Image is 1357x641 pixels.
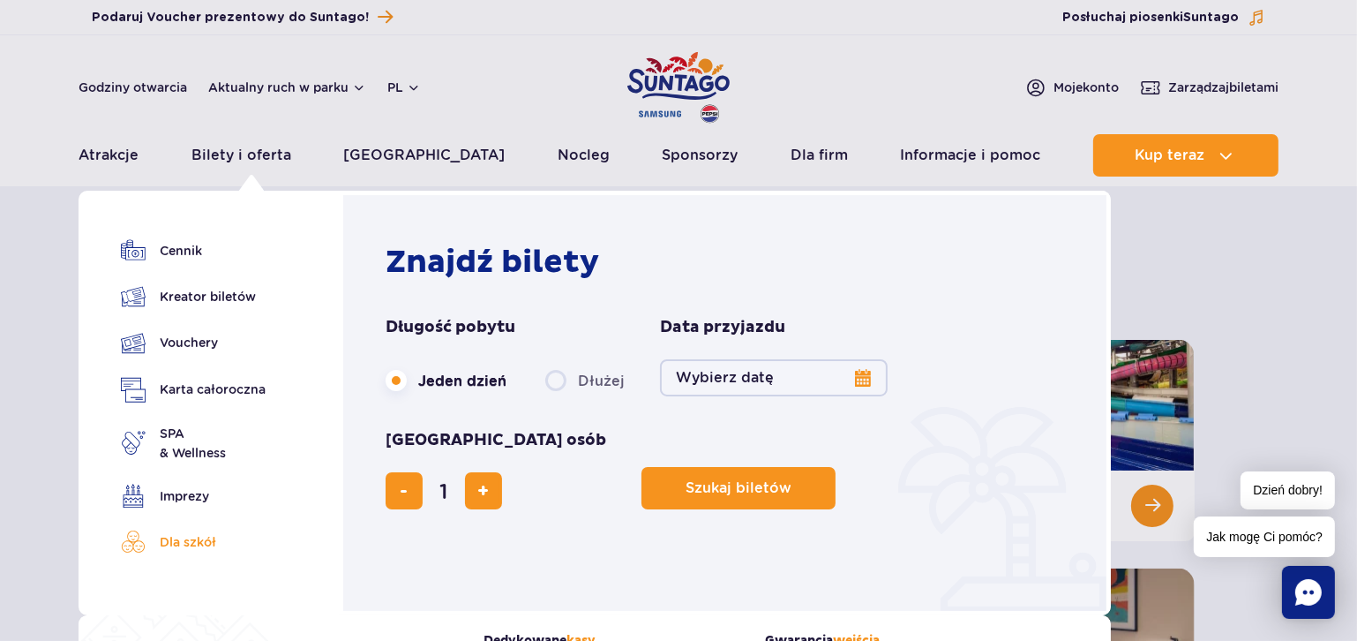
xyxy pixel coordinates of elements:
span: Długość pobytu [386,317,515,338]
a: Godziny otwarcia [79,79,187,96]
label: Jeden dzień [386,362,506,399]
span: Moje konto [1053,79,1119,96]
button: Kup teraz [1093,134,1278,177]
span: Kup teraz [1135,147,1204,163]
button: Aktualny ruch w parku [208,80,366,94]
a: Kreator biletów [121,284,266,309]
span: Zarządzaj biletami [1168,79,1278,96]
button: dodaj bilet [465,472,502,509]
div: Chat [1282,566,1335,619]
form: Planowanie wizyty w Park of Poland [386,317,1073,509]
a: [GEOGRAPHIC_DATA] [343,134,505,177]
span: [GEOGRAPHIC_DATA] osób [386,430,606,451]
span: Data przyjazdu [660,317,785,338]
label: Dłużej [545,362,625,399]
strong: Znajdź bilety [386,243,599,282]
a: Atrakcje [79,134,139,177]
a: Bilety i oferta [191,134,291,177]
a: SPA& Wellness [121,424,266,463]
a: Nocleg [558,134,610,177]
button: Szukaj biletów [641,467,836,509]
button: pl [387,79,421,96]
a: Cennik [121,238,266,263]
a: Dla szkół [121,530,266,554]
a: Karta całoroczna [121,377,266,403]
a: Sponsorzy [662,134,738,177]
a: Mojekonto [1025,77,1119,98]
span: Dzień dobry! [1241,471,1335,509]
a: Dla firm [791,134,848,177]
a: Imprezy [121,484,266,509]
a: Informacje i pomoc [900,134,1040,177]
span: SPA & Wellness [160,424,226,463]
button: usuń bilet [386,472,423,509]
button: Wybierz datę [660,359,888,396]
span: Szukaj biletów [686,480,791,496]
a: Zarządzajbiletami [1140,77,1278,98]
a: Vouchery [121,330,266,356]
span: Jak mogę Ci pomóc? [1194,517,1335,557]
input: liczba biletów [423,470,465,512]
